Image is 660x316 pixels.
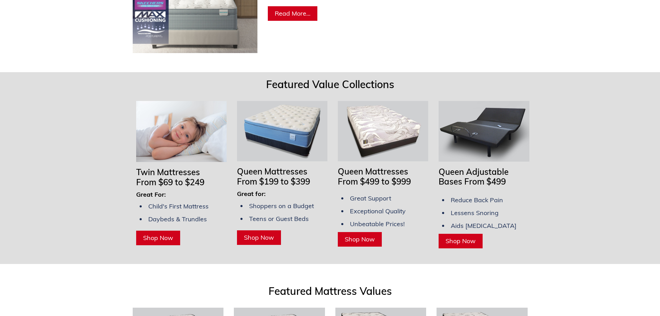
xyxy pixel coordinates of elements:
[439,234,483,248] a: Shop Now
[237,101,327,161] img: Queen Mattresses From $199 to $349
[249,215,309,223] span: Teens or Guest Beds
[148,215,207,223] span: Daybeds & Trundles
[249,202,314,210] span: Shoppers on a Budget
[237,190,266,198] span: Great for:
[446,237,476,245] span: Shop Now
[338,232,382,247] a: Shop Now
[237,230,281,245] a: Shop Now
[136,177,204,187] span: From $69 to $249
[148,202,209,210] span: Child's First Mattress
[439,101,529,161] img: Adjustable Bases Starting at $379
[439,166,509,187] span: Queen Adjustable Bases From $499
[338,166,408,177] span: Queen Mattresses
[275,9,310,17] span: Read More...
[136,231,180,245] a: Shop Now
[338,176,411,187] span: From $499 to $999
[237,176,310,187] span: From $199 to $399
[350,194,391,202] span: Great Support
[451,196,503,204] span: Reduce Back Pain
[266,78,394,91] span: Featured Value Collections
[345,235,375,243] span: Shop Now
[451,209,499,217] span: Lessens Snoring
[338,101,428,161] img: Queen Mattresses From $449 to $949
[143,234,173,242] span: Shop Now
[244,233,274,241] span: Shop Now
[269,284,392,298] span: Featured Mattress Values
[136,167,200,177] span: Twin Mattresses
[350,207,406,215] span: Exceptional Quality
[237,166,307,177] span: Queen Mattresses
[268,6,317,21] a: Read More...
[451,222,517,230] span: Aids [MEDICAL_DATA]
[136,190,166,198] span: Great For:
[350,220,405,228] span: Unbeatable Prices!
[136,101,227,162] img: Twin Mattresses From $69 to $169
